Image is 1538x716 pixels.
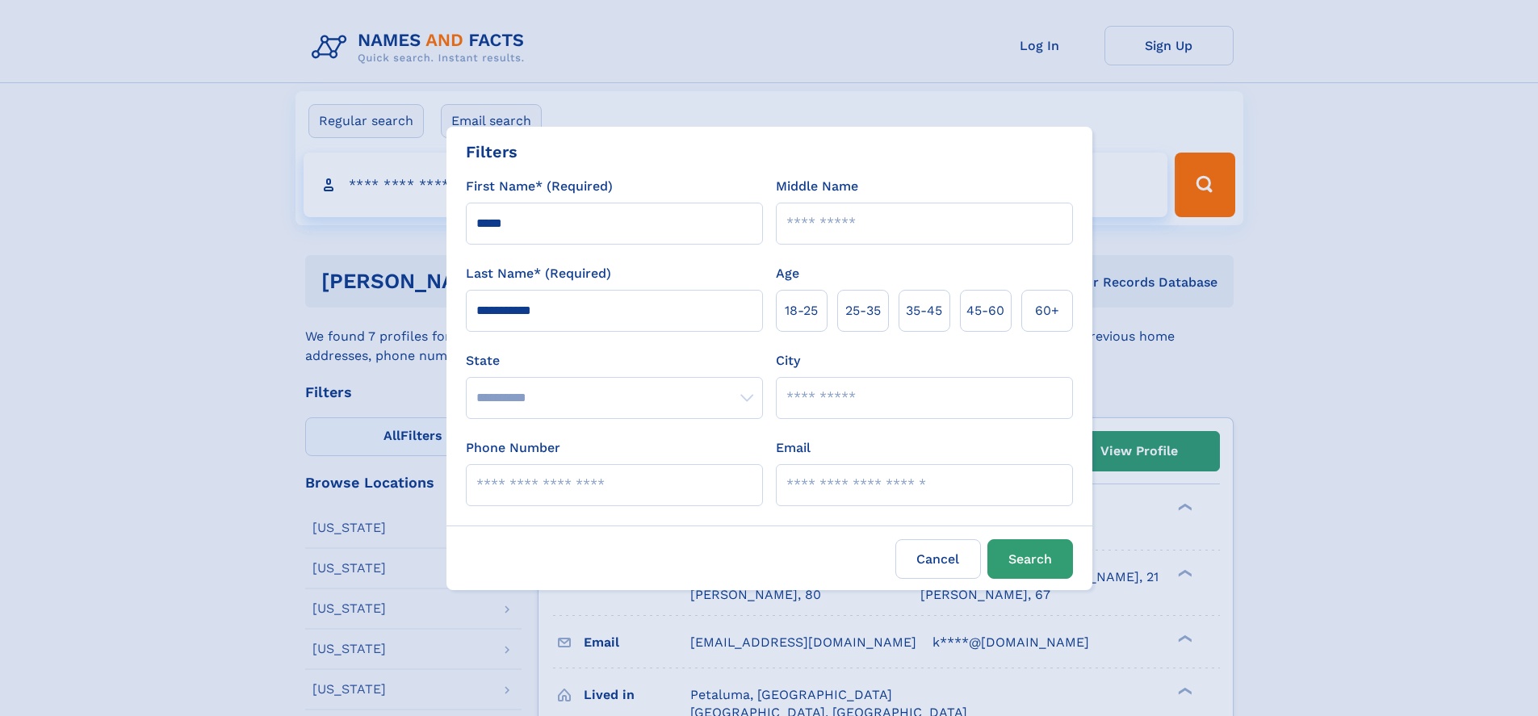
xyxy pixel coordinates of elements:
[466,351,763,371] label: State
[776,438,811,458] label: Email
[776,264,799,283] label: Age
[785,301,818,320] span: 18‑25
[845,301,881,320] span: 25‑35
[466,438,560,458] label: Phone Number
[987,539,1073,579] button: Search
[895,539,981,579] label: Cancel
[906,301,942,320] span: 35‑45
[776,351,800,371] label: City
[776,177,858,196] label: Middle Name
[466,264,611,283] label: Last Name* (Required)
[1035,301,1059,320] span: 60+
[466,177,613,196] label: First Name* (Required)
[966,301,1004,320] span: 45‑60
[466,140,518,164] div: Filters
